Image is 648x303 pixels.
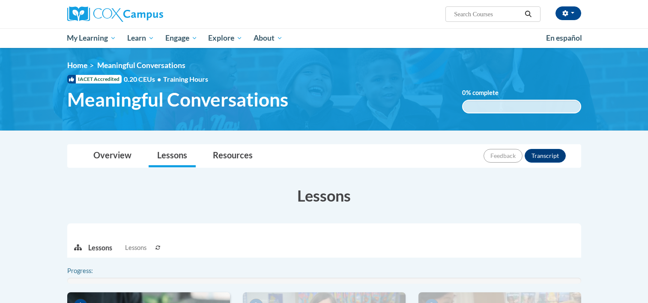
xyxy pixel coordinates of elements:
[67,88,288,111] span: Meaningful Conversations
[85,145,140,167] a: Overview
[157,75,161,83] span: •
[67,6,163,22] img: Cox Campus
[208,33,242,43] span: Explore
[67,6,230,22] a: Cox Campus
[125,243,146,253] span: Lessons
[254,33,283,43] span: About
[97,61,185,70] span: Meaningful Conversations
[522,9,535,19] button: Search
[54,28,594,48] div: Main menu
[484,149,523,163] button: Feedback
[462,89,466,96] span: 0
[204,145,261,167] a: Resources
[67,185,581,206] h3: Lessons
[88,243,112,253] p: Lessons
[546,33,582,42] span: En español
[453,9,522,19] input: Search Courses
[67,75,122,83] span: IACET Accredited
[122,28,160,48] a: Learn
[248,28,288,48] a: About
[462,88,511,98] label: % complete
[163,75,208,83] span: Training Hours
[67,61,87,70] a: Home
[165,33,197,43] span: Engage
[540,29,588,47] a: En español
[525,149,566,163] button: Transcript
[67,33,116,43] span: My Learning
[555,6,581,20] button: Account Settings
[124,74,163,84] span: 0.20 CEUs
[62,28,122,48] a: My Learning
[149,145,196,167] a: Lessons
[67,266,116,276] label: Progress:
[203,28,248,48] a: Explore
[127,33,154,43] span: Learn
[160,28,203,48] a: Engage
